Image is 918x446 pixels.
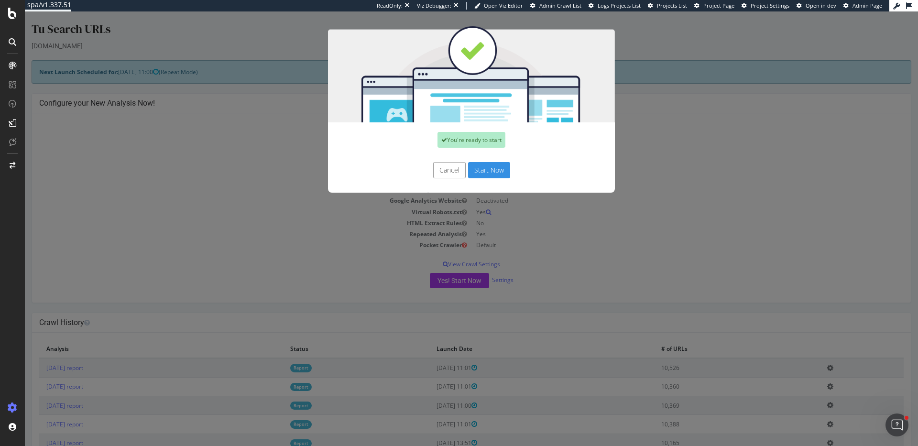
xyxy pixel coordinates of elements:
[417,2,451,10] div: Viz Debugger:
[598,2,641,9] span: Logs Projects List
[530,2,581,10] a: Admin Crawl List
[484,2,523,9] span: Open Viz Editor
[25,11,918,446] iframe: To enrich screen reader interactions, please activate Accessibility in Grammarly extension settings
[703,2,734,9] span: Project Page
[474,2,523,10] a: Open Viz Editor
[885,413,908,436] iframe: Intercom live chat
[843,2,882,10] a: Admin Page
[852,2,882,9] span: Admin Page
[443,151,485,167] button: Start Now
[751,2,789,9] span: Project Settings
[539,2,581,9] span: Admin Crawl List
[797,2,836,10] a: Open in dev
[589,2,641,10] a: Logs Projects List
[408,151,441,167] button: Cancel
[377,2,403,10] div: ReadOnly:
[648,2,687,10] a: Projects List
[806,2,836,9] span: Open in dev
[657,2,687,9] span: Projects List
[742,2,789,10] a: Project Settings
[694,2,734,10] a: Project Page
[413,120,481,136] div: You're ready to start
[303,14,590,111] img: You're all set!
